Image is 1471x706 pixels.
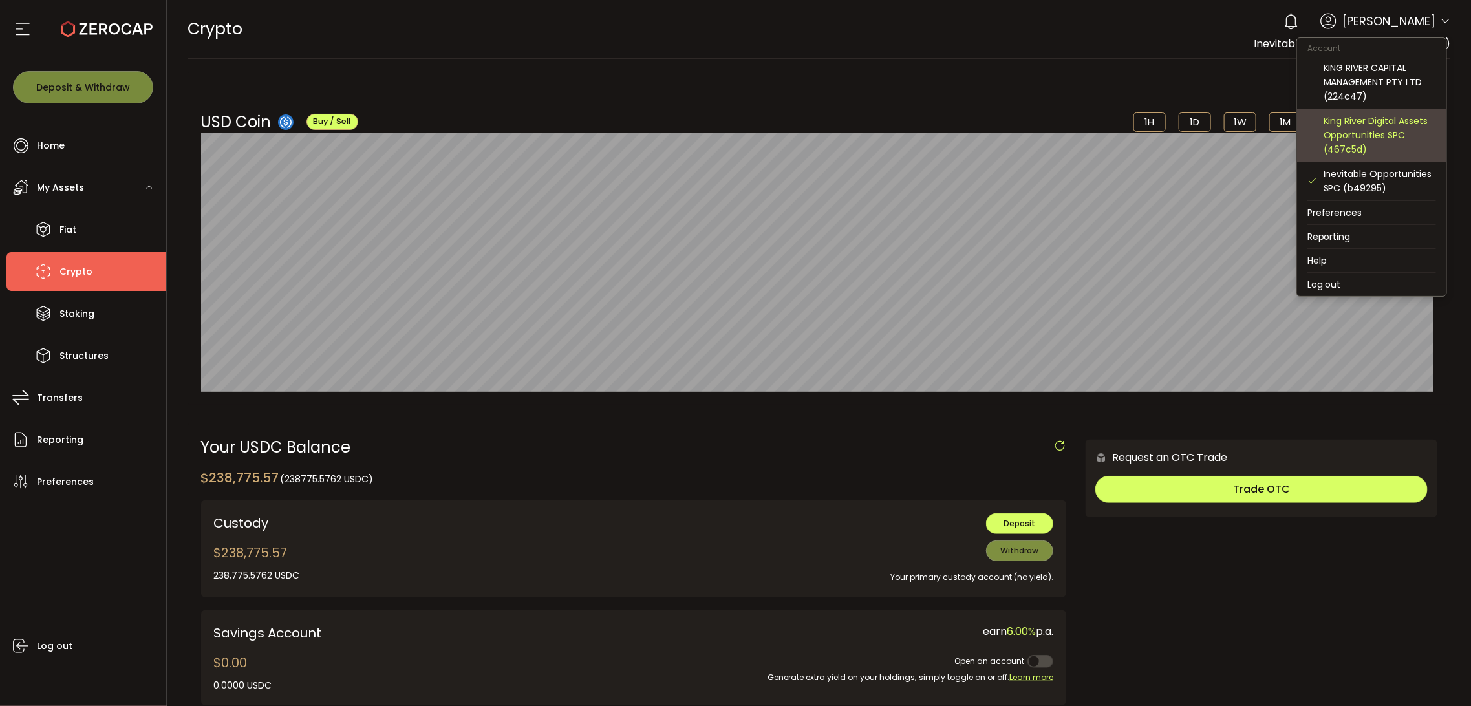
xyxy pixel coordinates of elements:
div: 0.0000 USDC [214,679,272,692]
button: Deposit [986,513,1053,534]
span: Inevitable Opportunities SPC (b49295) [1254,36,1450,51]
div: $238,775.57 [214,543,300,583]
li: Help [1297,249,1446,272]
li: Log out [1297,273,1446,296]
span: Trade OTC [1233,482,1290,497]
div: KING RIVER CAPITAL MANAGEMENT PTY LTD (224c47) [1324,61,1436,103]
li: Reporting [1297,225,1446,248]
li: 1M [1269,112,1302,132]
span: Log out [37,637,72,656]
span: Buy / Sell [314,116,351,127]
button: Deposit & Withdraw [13,71,153,103]
li: Preferences [1297,201,1446,224]
span: Reporting [37,431,83,449]
span: (238775.5762 USDC) [281,473,374,486]
span: 6.00% [1007,624,1036,639]
div: Generate extra yield on your holdings; simply toggle on or off. [643,671,1053,684]
button: Trade OTC [1095,476,1428,503]
div: Your USDC Balance [201,440,1067,455]
iframe: Chat Widget [1406,644,1471,706]
li: 1W [1224,112,1256,132]
img: 6nGpN7MZ9FLuBP83NiajKbTRY4UzlzQtBKtCrLLspmCkSvCZHBKvY3NxgQaT5JnOQREvtQ257bXeeSTueZfAPizblJ+Fe8JwA... [1095,452,1107,464]
span: Transfers [37,389,83,407]
span: Open an account [954,656,1024,667]
div: Your primary custody account (no yield). [569,561,1053,584]
span: Fiat [59,220,76,239]
span: earn p.a. [983,624,1053,639]
button: Buy / Sell [306,114,358,130]
span: Account [1297,43,1351,54]
span: Deposit & Withdraw [36,83,130,92]
div: Request an OTC Trade [1086,449,1227,465]
span: Home [37,136,65,155]
span: Crypto [59,262,92,281]
div: $238,775.57 [201,468,374,487]
div: Custody [214,513,550,533]
div: Inevitable Opportunities SPC (b49295) [1324,167,1436,195]
span: Withdraw [1001,545,1039,556]
span: Staking [59,305,94,323]
button: Withdraw [986,540,1053,561]
span: [PERSON_NAME] [1343,12,1436,30]
span: Preferences [37,473,94,491]
li: 1H [1133,112,1166,132]
span: Structures [59,347,109,365]
span: Deposit [1004,518,1036,529]
div: 238,775.5762 USDC [214,569,300,583]
div: $0.00 [214,653,272,692]
span: Crypto [188,17,243,40]
span: Learn more [1009,672,1053,683]
div: Savings Account [214,623,624,643]
span: My Assets [37,178,84,197]
div: King River Digital Assets Opportunities SPC (467c5d) [1324,114,1436,156]
li: 1D [1179,112,1211,132]
div: USD Coin [201,111,358,133]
